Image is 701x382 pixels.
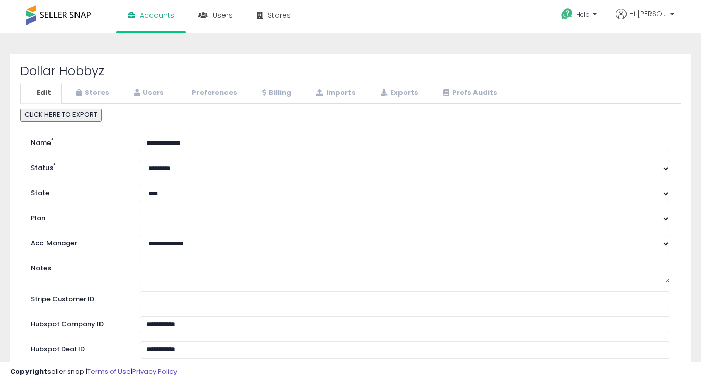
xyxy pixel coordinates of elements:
[23,341,132,354] label: Hubspot Deal ID
[561,8,573,20] i: Get Help
[23,160,132,173] label: Status
[268,10,291,20] span: Stores
[629,9,667,19] span: Hi [PERSON_NAME]
[23,135,132,148] label: Name
[213,10,233,20] span: Users
[20,64,681,78] h2: Dollar Hobbyz
[63,83,120,104] a: Stores
[132,367,177,376] a: Privacy Policy
[303,83,366,104] a: Imports
[576,10,590,19] span: Help
[23,235,132,248] label: Acc. Manager
[23,185,132,198] label: State
[23,316,132,329] label: Hubspot Company ID
[616,9,674,32] a: Hi [PERSON_NAME]
[87,367,131,376] a: Terms of Use
[10,367,177,377] div: seller snap | |
[23,260,132,273] label: Notes
[20,109,102,122] button: CLICK HERE TO EXPORT
[10,367,47,376] strong: Copyright
[23,210,132,223] label: Plan
[367,83,429,104] a: Exports
[20,83,62,104] a: Edit
[249,83,302,104] a: Billing
[23,291,132,304] label: Stripe Customer ID
[140,10,174,20] span: Accounts
[430,83,508,104] a: Prefs Audits
[176,83,248,104] a: Preferences
[121,83,174,104] a: Users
